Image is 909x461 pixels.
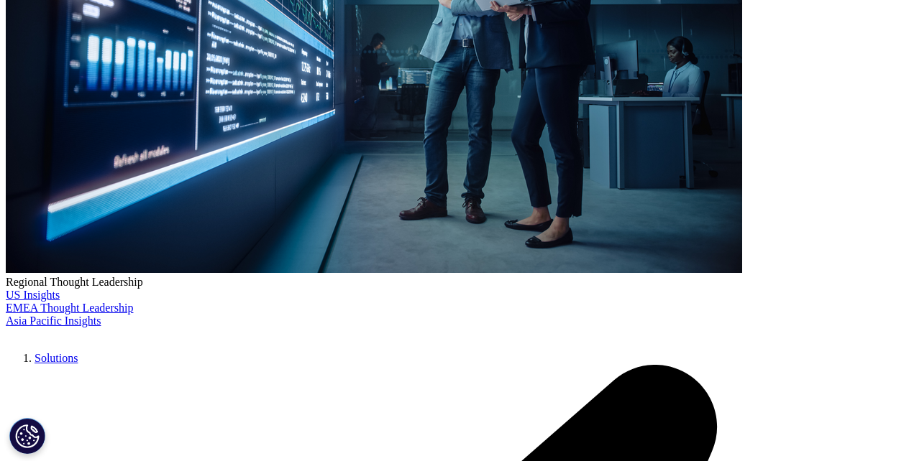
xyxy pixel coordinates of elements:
[6,289,60,301] a: US Insights
[35,352,78,364] a: Solutions
[9,418,45,454] button: Cookies Settings
[6,302,133,314] a: EMEA Thought Leadership
[6,276,903,289] div: Regional Thought Leadership
[6,315,101,327] a: Asia Pacific Insights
